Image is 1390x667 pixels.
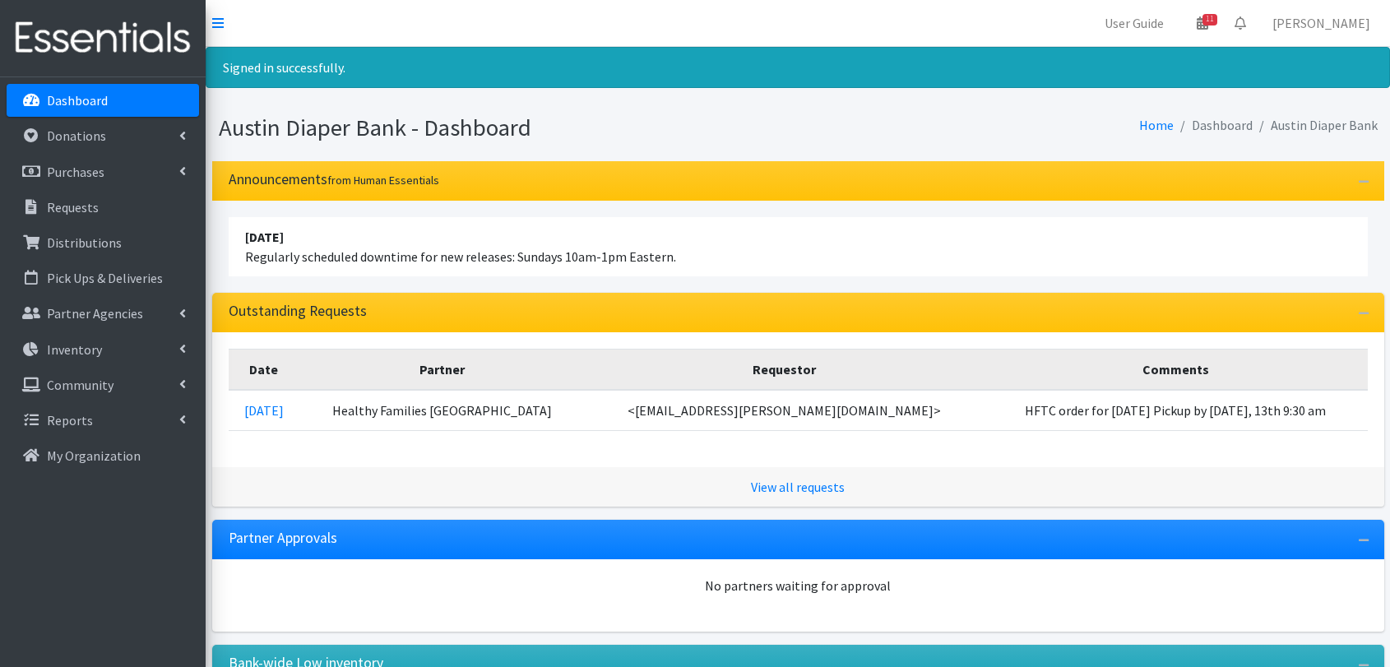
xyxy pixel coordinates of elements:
a: Pick Ups & Deliveries [7,262,199,294]
h3: Partner Approvals [229,530,337,547]
a: My Organization [7,439,199,472]
div: No partners waiting for approval [229,576,1368,595]
a: [PERSON_NAME] [1259,7,1383,39]
div: Signed in successfully. [206,47,1390,88]
p: Requests [47,199,99,215]
td: Healthy Families [GEOGRAPHIC_DATA] [299,390,586,431]
a: Partner Agencies [7,297,199,330]
h3: Outstanding Requests [229,303,367,320]
th: Comments [984,349,1367,390]
a: Purchases [7,155,199,188]
p: My Organization [47,447,141,464]
a: Distributions [7,226,199,259]
span: 11 [1202,14,1217,25]
p: Community [47,377,114,393]
a: 11 [1184,7,1221,39]
td: <[EMAIL_ADDRESS][PERSON_NAME][DOMAIN_NAME]> [586,390,984,431]
img: HumanEssentials [7,11,199,66]
td: HFTC order for [DATE] Pickup by [DATE], 13th 9:30 am [984,390,1367,431]
a: Dashboard [7,84,199,117]
p: Dashboard [47,92,108,109]
a: Donations [7,119,199,152]
p: Pick Ups & Deliveries [47,270,163,286]
a: [DATE] [244,402,284,419]
h3: Announcements [229,171,439,188]
a: User Guide [1091,7,1177,39]
a: Community [7,368,199,401]
li: Regularly scheduled downtime for new releases: Sundays 10am-1pm Eastern. [229,217,1368,276]
li: Austin Diaper Bank [1253,113,1378,137]
p: Distributions [47,234,122,251]
small: from Human Essentials [327,173,439,188]
strong: [DATE] [245,229,284,245]
th: Partner [299,349,586,390]
th: Date [229,349,299,390]
p: Reports [47,412,93,428]
th: Requestor [586,349,984,390]
a: Requests [7,191,199,224]
h1: Austin Diaper Bank - Dashboard [219,113,792,142]
a: Home [1139,117,1174,133]
a: Reports [7,404,199,437]
a: Inventory [7,333,199,366]
a: View all requests [751,479,845,495]
p: Purchases [47,164,104,180]
p: Inventory [47,341,102,358]
p: Donations [47,127,106,144]
li: Dashboard [1174,113,1253,137]
p: Partner Agencies [47,305,143,322]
